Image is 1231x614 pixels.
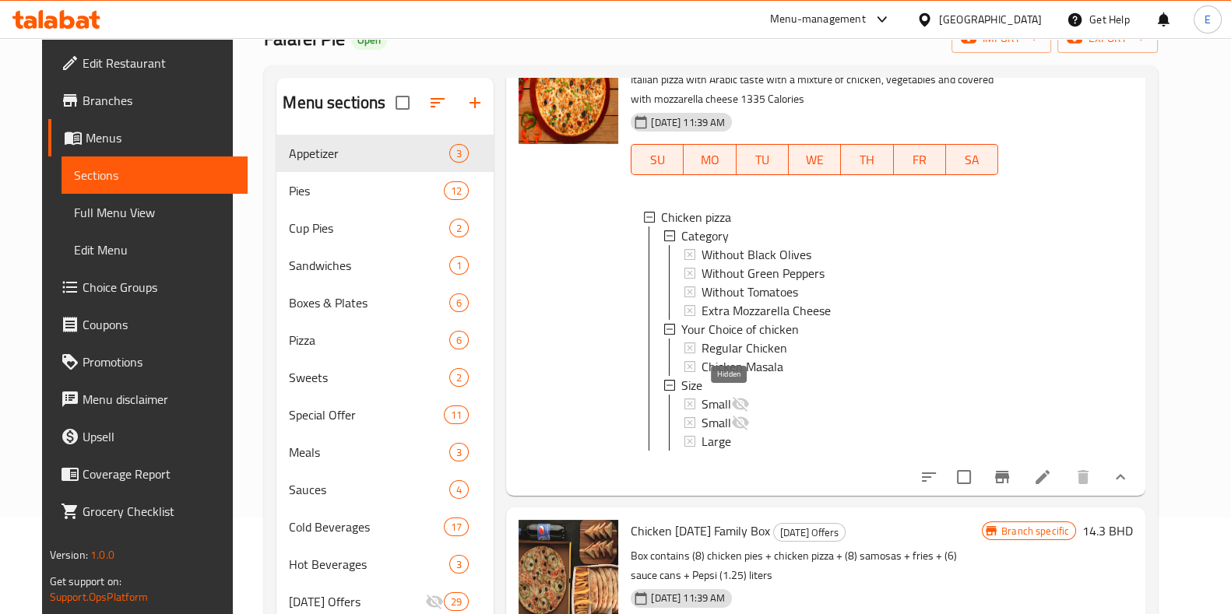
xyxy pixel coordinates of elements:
span: 12 [445,184,468,198]
span: Large [702,432,731,451]
span: Chicken Masala [702,357,783,376]
span: Full Menu View [74,203,235,222]
div: items [449,144,469,163]
span: [DATE] Offers [774,524,845,542]
div: Boxes & Plates [289,293,449,312]
p: Italian pizza with Arabic taste with a mixture of chicken, vegetables and covered with mozzarella... [631,70,998,109]
span: Choice Groups [83,278,235,296]
span: Without Green Peppers [702,264,825,282]
span: Meals [289,443,449,461]
span: 1 [450,258,468,273]
span: [DATE] 11:39 AM [645,115,731,130]
span: Select to update [948,461,980,493]
div: items [444,518,469,536]
div: items [449,256,469,275]
img: Chicken pizza [519,44,618,144]
div: items [449,443,469,461]
span: Regular Chicken [702,339,787,357]
h6: 14.3 BHD [1082,520,1133,542]
div: Sauces4 [276,471,494,508]
span: [DATE] 11:39 AM [645,591,731,605]
span: import [964,29,1039,48]
div: Ramadan Offers [289,592,425,611]
span: Cup Pies [289,219,449,237]
span: SA [952,149,992,171]
div: Sauces [289,480,449,499]
button: TU [737,144,789,175]
span: Menus [86,128,235,147]
a: Edit Restaurant [48,44,248,82]
div: items [449,293,469,312]
span: Edit Restaurant [83,54,235,72]
span: Hot Beverages [289,555,449,574]
div: Hot Beverages3 [276,546,494,583]
button: WE [789,144,841,175]
button: Branch-specific-item [983,458,1021,496]
span: Pies [289,181,444,200]
span: 3 [450,445,468,460]
a: Branches [48,82,248,119]
div: Sandwiches1 [276,247,494,284]
a: Menu disclaimer [48,381,248,418]
div: Meals3 [276,433,494,471]
span: export [1070,29,1145,48]
div: Menu-management [770,10,866,29]
div: Special Offer [289,405,444,424]
svg: Inactive section [425,592,444,611]
span: Pizza [289,331,449,349]
div: items [444,405,469,424]
div: Appetizer3 [276,135,494,172]
span: Your Choice of chicken [681,320,799,339]
span: 2 [450,221,468,236]
span: Grocery Checklist [83,502,235,521]
span: Coverage Report [83,465,235,483]
span: 6 [450,333,468,348]
span: 17 [445,520,468,535]
a: Coverage Report [48,455,248,493]
span: 1.0.0 [90,545,114,565]
span: MO [690,149,730,171]
span: E [1205,11,1211,28]
span: Without Black Olives [702,245,811,264]
button: TH [841,144,893,175]
span: FR [900,149,940,171]
button: SU [631,144,684,175]
div: items [449,368,469,387]
span: Branch specific [995,524,1075,539]
a: Edit menu item [1033,468,1052,486]
span: Select all sections [386,86,419,119]
span: Sandwiches [289,256,449,275]
span: Edit Menu [74,240,235,259]
span: Branches [83,91,235,110]
span: Version: [50,545,88,565]
svg: Show Choices [1111,468,1130,486]
a: Full Menu View [62,194,248,231]
div: [GEOGRAPHIC_DATA] [939,11,1042,28]
span: TU [743,149,783,171]
a: Edit Menu [62,231,248,268]
span: [DATE] Offers [289,592,425,611]
div: Cup Pies2 [276,209,494,247]
span: Appetizer [289,144,449,163]
span: Menu disclaimer [83,390,235,409]
a: Promotions [48,343,248,381]
span: Get support on: [50,571,121,591]
span: Open [351,33,387,47]
a: Menus [48,119,248,156]
span: 4 [450,482,468,497]
a: Grocery Checklist [48,493,248,530]
button: FR [894,144,946,175]
div: Cold Beverages17 [276,508,494,546]
span: 3 [450,146,468,161]
div: items [449,331,469,349]
span: 2 [450,370,468,385]
a: Upsell [48,418,248,455]
button: SA [946,144,998,175]
div: Sweets [289,368,449,387]
span: Cold Beverages [289,518,444,536]
div: Sweets2 [276,359,494,396]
